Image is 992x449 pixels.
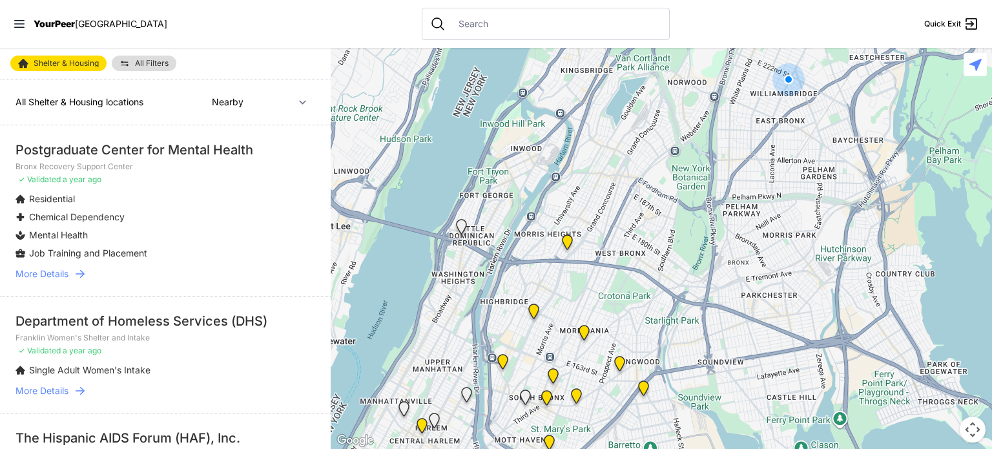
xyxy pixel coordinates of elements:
span: All Shelter & Housing locations [15,96,143,107]
div: Prevention Assistance and Temporary Housing (PATH) [495,354,511,375]
a: Shelter & Housing [10,56,107,71]
div: Upper West Side, Closed [459,387,475,408]
span: ✓ Validated [18,174,61,184]
span: a year ago [63,346,101,355]
div: You are here! [772,63,805,96]
a: Quick Exit [924,16,979,32]
div: Postgraduate Center for Mental Health [15,141,315,159]
div: Bronx [612,356,628,377]
div: Queen of Peace Single Male-Identified Adult Shelter [517,390,533,410]
a: More Details [15,267,315,280]
button: Map camera controls [960,417,986,443]
span: Residential [29,193,75,204]
div: Queen of Peace Single Female-Identified Adult Shelter [396,401,412,422]
div: The Bronx Pride Center [539,390,555,411]
span: Shelter & Housing [34,59,99,67]
a: All Filters [112,56,176,71]
input: Search [451,17,661,30]
div: Bronx Youth Center (BYC) [545,368,561,389]
div: Young Adult Residence [426,413,442,433]
span: Job Training and Placement [29,247,147,258]
span: [GEOGRAPHIC_DATA] [75,18,167,29]
p: Bronx Recovery Support Center [15,162,315,172]
div: Living Room 24-Hour Drop-In Center [635,381,652,401]
div: Department of Homeless Services (DHS) [15,312,315,330]
span: YourPeer [34,18,75,29]
div: Uptown/Harlem DYCD Youth Drop-in Center [414,418,430,439]
span: a year ago [63,174,101,184]
span: Chemical Dependency [29,211,125,222]
span: All Filters [135,59,169,67]
div: Franklin Women's Shelter and Intake [576,325,592,346]
p: Franklin Women's Shelter and Intake [15,333,315,343]
span: Single Adult Women's Intake [29,364,150,375]
a: More Details [15,384,315,397]
div: Bronx Housing Court, Clerk's Office [526,304,542,324]
span: Quick Exit [924,19,961,29]
span: Mental Health [29,229,88,240]
span: ✓ Validated [18,346,61,355]
div: Bronx Recovery Support Center [559,235,575,255]
a: YourPeer[GEOGRAPHIC_DATA] [34,20,167,28]
div: La Sala Drop-In Center [453,219,470,240]
div: Hunts Point Multi-Service Center [568,388,584,409]
img: Google [334,432,377,449]
a: Open this area in Google Maps (opens a new window) [334,432,377,449]
span: More Details [15,267,68,280]
span: More Details [15,384,68,397]
div: The Hispanic AIDS Forum (HAF), Inc. [15,429,315,447]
